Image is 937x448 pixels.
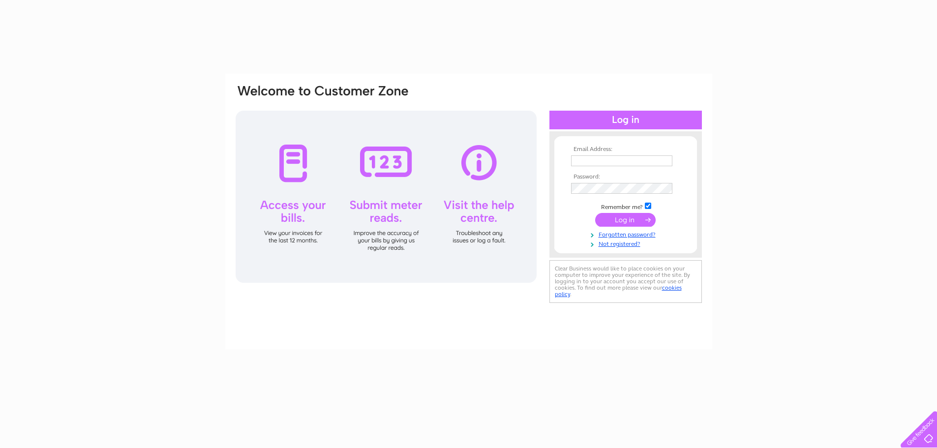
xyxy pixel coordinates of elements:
td: Remember me? [569,201,683,211]
a: Not registered? [571,239,683,248]
a: Forgotten password? [571,229,683,239]
th: Email Address: [569,146,683,153]
div: Clear Business would like to place cookies on your computer to improve your experience of the sit... [549,260,702,303]
input: Submit [595,213,656,227]
a: cookies policy [555,284,682,298]
th: Password: [569,174,683,180]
